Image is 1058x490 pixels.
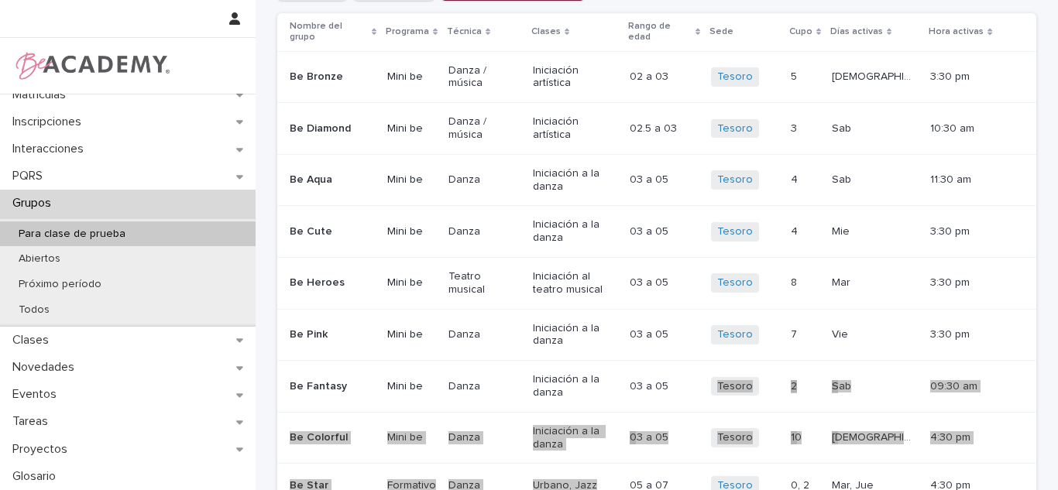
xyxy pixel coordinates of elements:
p: Mini be [387,380,436,393]
p: 02.5 a 03 [630,119,680,135]
p: 4 [791,222,801,238]
p: Iniciación a la danza [533,218,617,245]
a: Tesoro [717,276,753,290]
p: Todos [6,303,62,317]
p: Iniciación a la danza [533,373,617,399]
p: 03 a 05 [630,325,672,341]
p: Sab [832,119,854,135]
p: 09:30 am [930,380,1012,393]
p: PQRS [6,169,55,183]
p: Be Aqua [290,173,375,187]
p: Mini be [387,122,436,135]
p: Iniciación a la danza [533,322,617,348]
p: 10 [791,428,805,444]
p: 02 a 03 [630,67,672,84]
p: 3:30 pm [930,70,1012,84]
p: Danza [448,431,520,444]
p: Nombre del grupo [290,18,368,46]
img: WPrjXfSUmiLcdUfaYY4Q [12,50,171,81]
p: Mini be [387,328,436,341]
p: Proyectos [6,442,80,457]
p: Sab [832,377,854,393]
a: Tesoro [717,70,753,84]
p: Danza [448,173,520,187]
p: Novedades [6,360,87,375]
p: Mie [832,222,853,238]
p: [DEMOGRAPHIC_DATA] [832,67,921,84]
a: Tesoro [717,380,753,393]
p: Be Fantasy [290,380,375,393]
p: Mini be [387,225,436,238]
p: Iniciación al teatro musical [533,270,617,296]
tr: Be HeroesMini beTeatro musicalIniciación al teatro musical03 a 0503 a 05 Tesoro 88 MarMar 3:30 pm [277,257,1036,309]
a: Tesoro [717,173,753,187]
p: Be Bronze [290,70,375,84]
p: Grupos [6,196,64,211]
p: Teatro musical [448,270,520,296]
p: 03 a 05 [630,377,672,393]
p: Iniciación a la danza [533,425,617,451]
p: 11:30 am [930,173,1012,187]
p: Mini be [387,276,436,290]
tr: Be CuteMini beDanzaIniciación a la danza03 a 0503 a 05 Tesoro 44 MieMie 3:30 pm [277,206,1036,258]
p: Para clase de prueba [6,228,138,241]
p: Clases [531,23,561,40]
p: Danza / música [448,64,520,91]
p: Matriculas [6,87,78,102]
p: Técnica [447,23,482,40]
p: 3:30 pm [930,328,1012,341]
p: Iniciación artística [533,115,617,142]
p: 3 [791,119,800,135]
tr: Be ColorfulMini beDanzaIniciación a la danza03 a 0503 a 05 Tesoro 1010 [DEMOGRAPHIC_DATA][DEMOGRA... [277,412,1036,464]
p: Danza / música [448,115,520,142]
p: Be Pink [290,328,375,341]
tr: Be PinkMini beDanzaIniciación a la danza03 a 0503 a 05 Tesoro 77 VieVie 3:30 pm [277,309,1036,361]
p: 03 a 05 [630,170,672,187]
p: 5 [791,67,800,84]
p: Cupo [789,23,812,40]
p: Próximo período [6,278,114,291]
p: Abiertos [6,252,73,266]
p: 4 [791,170,801,187]
p: Vie [832,325,851,341]
p: 8 [791,273,800,290]
p: Be Colorful [290,431,375,444]
a: Tesoro [717,225,753,238]
tr: Be DiamondMini beDanza / músicaIniciación artística02.5 a 0302.5 a 03 Tesoro 33 SabSab 10:30 am [277,103,1036,155]
p: Iniciación a la danza [533,167,617,194]
p: Sab [832,170,854,187]
p: 3:30 pm [930,225,1012,238]
a: Tesoro [717,122,753,135]
p: Sede [709,23,733,40]
p: 10:30 am [930,122,1012,135]
p: Inscripciones [6,115,94,129]
p: Glosario [6,469,68,484]
p: Mini be [387,431,436,444]
p: Danza [448,225,520,238]
p: Días activas [830,23,883,40]
p: Programa [386,23,429,40]
p: Eventos [6,387,69,402]
p: 03 a 05 [630,428,672,444]
p: Clases [6,333,61,348]
p: 03 a 05 [630,273,672,290]
p: Mini be [387,173,436,187]
p: Be Cute [290,225,375,238]
p: Interacciones [6,142,96,156]
p: Tareas [6,414,60,429]
a: Tesoro [717,328,753,341]
p: 03 a 05 [630,222,672,238]
p: Danza [448,380,520,393]
p: Be Heroes [290,276,375,290]
tr: Be BronzeMini beDanza / músicaIniciación artística02 a 0302 a 03 Tesoro 55 [DEMOGRAPHIC_DATA][DEM... [277,51,1036,103]
p: [DEMOGRAPHIC_DATA] [832,428,921,444]
p: Mar [832,273,854,290]
p: 7 [791,325,800,341]
p: Rango de edad [628,18,692,46]
p: Mini be [387,70,436,84]
a: Tesoro [717,431,753,444]
p: 2 [791,377,800,393]
p: Hora activas [929,23,984,40]
p: 4:30 pm [930,431,1012,444]
p: 3:30 pm [930,276,1012,290]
